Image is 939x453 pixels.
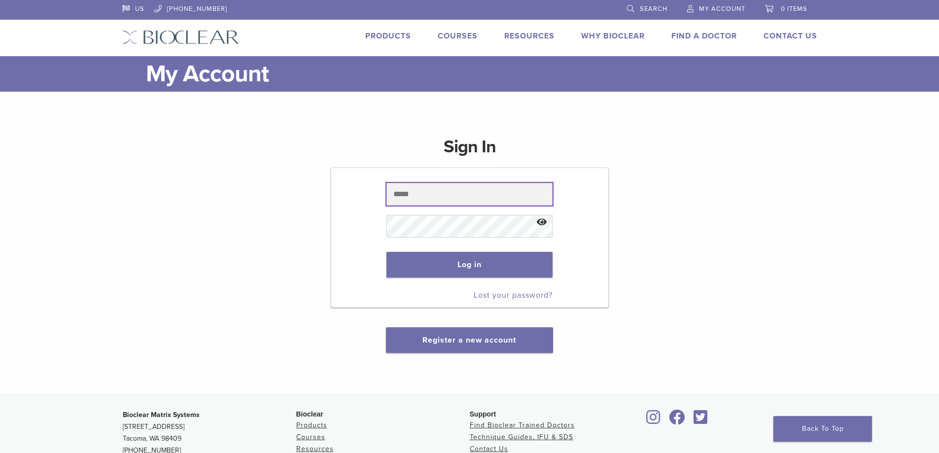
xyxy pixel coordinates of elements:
a: Find Bioclear Trained Doctors [470,421,575,429]
button: Register a new account [386,327,553,353]
a: Courses [438,31,478,41]
a: Contact Us [470,445,508,453]
a: Technique Guides, IFU & SDS [470,433,573,441]
h1: Sign In [444,135,496,167]
button: Show password [531,210,553,235]
a: Bioclear [691,416,711,425]
button: Log in [386,252,553,278]
a: Find A Doctor [671,31,737,41]
a: Register a new account [422,335,516,345]
a: Why Bioclear [581,31,645,41]
a: Back To Top [773,416,872,442]
a: Courses [296,433,325,441]
a: Bioclear [666,416,689,425]
span: Bioclear [296,410,323,418]
a: Resources [296,445,334,453]
a: Resources [504,31,555,41]
span: Search [640,5,667,13]
span: My Account [699,5,745,13]
a: Lost your password? [474,290,553,300]
img: Bioclear [122,30,239,44]
a: Bioclear [643,416,664,425]
h1: My Account [146,56,817,92]
strong: Bioclear Matrix Systems [123,411,200,419]
a: Products [296,421,327,429]
a: Products [365,31,411,41]
span: Support [470,410,496,418]
a: Contact Us [764,31,817,41]
span: 0 items [781,5,807,13]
